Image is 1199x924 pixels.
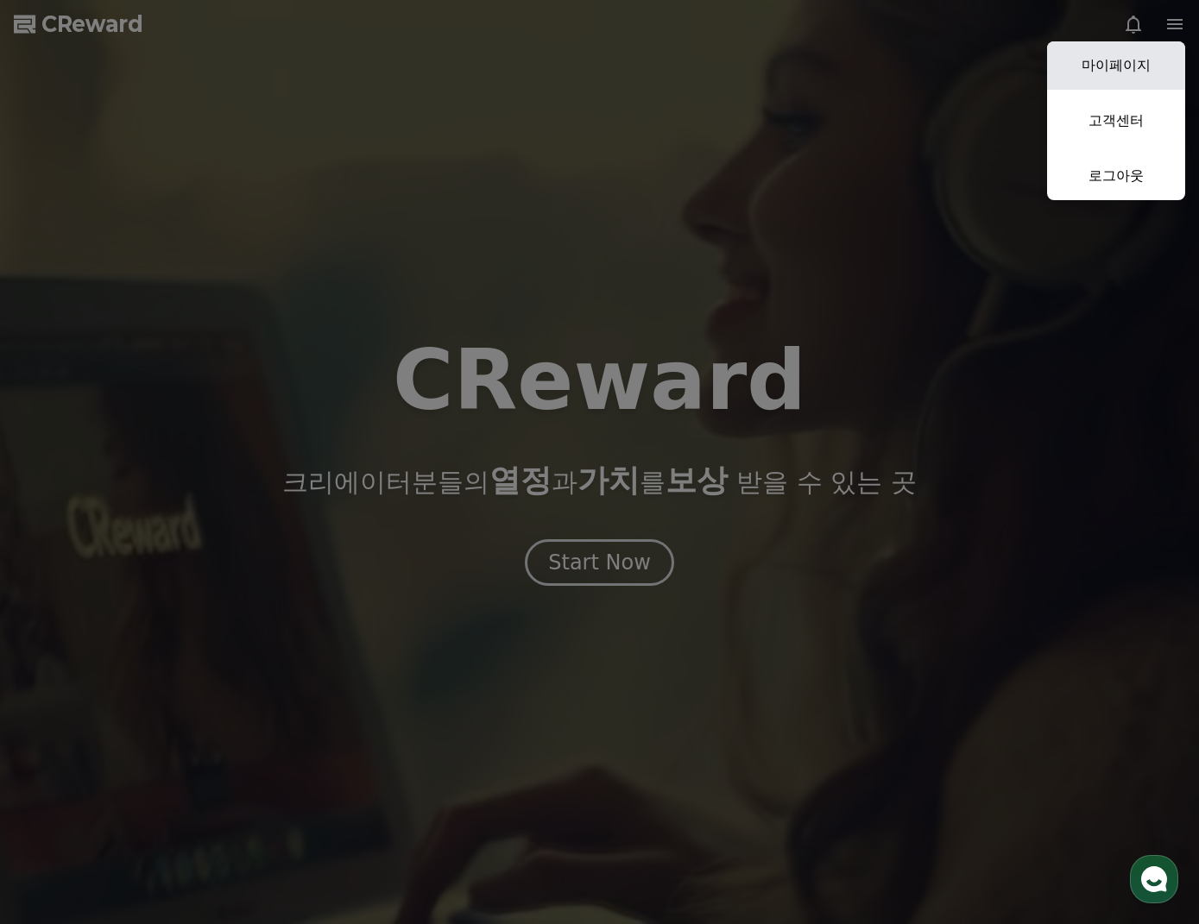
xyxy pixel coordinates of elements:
a: 마이페이지 [1047,41,1185,90]
a: 대화 [114,547,223,590]
button: 마이페이지 고객센터 로그아웃 [1047,41,1185,200]
a: 고객센터 [1047,97,1185,145]
span: 설정 [267,573,287,587]
a: 홈 [5,547,114,590]
span: 홈 [54,573,65,587]
a: 설정 [223,547,331,590]
span: 대화 [158,574,179,588]
a: 로그아웃 [1047,152,1185,200]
